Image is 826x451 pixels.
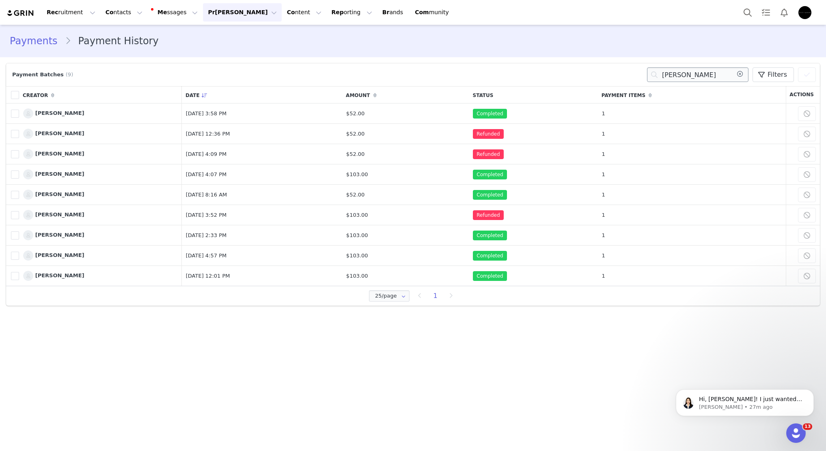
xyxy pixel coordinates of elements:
button: Filters [753,67,794,82]
td: [DATE] 12:36 PM [182,124,342,144]
a: [PERSON_NAME] [23,129,84,139]
li: 1 [428,290,443,302]
a: [PERSON_NAME] [23,149,84,159]
button: Contacts [101,3,147,22]
button: Recruitment [42,3,100,22]
button: Messages [148,3,203,22]
div: Payment Batches [10,71,77,79]
span: Filters [768,70,787,80]
input: Select [369,290,410,302]
span: [PERSON_NAME] [35,272,84,278]
img: Hannah Kim [23,230,33,240]
span: [PERSON_NAME] [35,211,84,218]
img: Hannah Kim [23,129,33,139]
span: [PERSON_NAME] [35,151,84,157]
td: 1 [598,185,786,205]
a: Payments [10,34,65,48]
img: Hannah Kim [23,169,33,179]
span: Refunded [473,129,503,139]
td: [DATE] 8:16 AM [182,185,342,205]
span: [PERSON_NAME] [35,252,84,258]
span: Completed [473,109,507,119]
td: 1 [598,246,786,266]
th: Payment Items [598,86,786,104]
td: 1 [598,225,786,246]
td: [DATE] 3:58 PM [182,104,342,124]
td: [DATE] 4:57 PM [182,246,342,266]
button: Notifications [775,3,793,22]
span: $52.00 [346,192,365,198]
button: Content [282,3,326,22]
button: Program [203,3,281,22]
th: Status [469,86,598,104]
img: grin logo [6,9,35,17]
span: $52.00 [346,151,365,157]
span: Completed [473,170,507,179]
span: $103.00 [346,273,368,279]
td: [DATE] 3:52 PM [182,205,342,225]
th: Creator [19,86,182,104]
span: $103.00 [346,232,368,238]
img: Hannah Kim [23,108,33,119]
span: [PERSON_NAME] [35,191,84,197]
span: $103.00 [346,212,368,218]
td: 1 [598,124,786,144]
a: [PERSON_NAME] [23,250,84,261]
td: [DATE] 4:07 PM [182,164,342,185]
span: Completed [473,251,507,261]
span: Refunded [473,149,503,159]
img: Hannah Kim [23,149,33,159]
a: Brands [377,3,410,22]
span: [PERSON_NAME] [35,110,84,116]
td: [DATE] 12:01 PM [182,266,342,286]
a: [PERSON_NAME] [23,169,84,179]
td: 1 [598,164,786,185]
a: [PERSON_NAME] [23,190,84,200]
span: [PERSON_NAME] [35,130,84,136]
span: (9) [66,71,73,79]
span: 13 [803,423,812,430]
td: [DATE] 2:33 PM [182,225,342,246]
a: Tasks [757,3,775,22]
button: Search [739,3,757,22]
span: [PERSON_NAME] [35,232,84,238]
img: Hannah Kim [23,190,33,200]
button: Profile [794,6,820,19]
a: [PERSON_NAME] [23,108,84,119]
span: $52.00 [346,110,365,117]
a: [PERSON_NAME] [23,210,84,220]
a: [PERSON_NAME] [23,230,84,240]
td: [DATE] 4:09 PM [182,144,342,164]
span: $103.00 [346,252,368,259]
td: 1 [598,104,786,124]
td: 1 [598,205,786,225]
span: Refunded [473,210,503,220]
a: [PERSON_NAME] [23,271,84,281]
th: Date [182,86,342,104]
a: Community [410,3,456,22]
th: Amount [342,86,469,104]
iframe: Intercom live chat [786,423,806,443]
span: [PERSON_NAME] [35,171,84,177]
td: 1 [598,144,786,164]
span: Completed [473,190,507,200]
span: Completed [473,231,507,240]
span: Completed [473,271,507,281]
button: Reporting [327,3,377,22]
span: $52.00 [346,131,365,137]
img: 4ea883c1-9563-42ef-9ad1-007a79c45a4f.png [798,6,811,19]
iframe: Intercom notifications message [664,372,826,429]
span: $103.00 [346,171,368,177]
input: Search [647,67,748,82]
img: Hannah Kim [23,210,33,220]
img: Hannah Kim [23,271,33,281]
th: Actions [786,86,820,104]
td: 1 [598,266,786,286]
img: Hannah Kim [23,250,33,261]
